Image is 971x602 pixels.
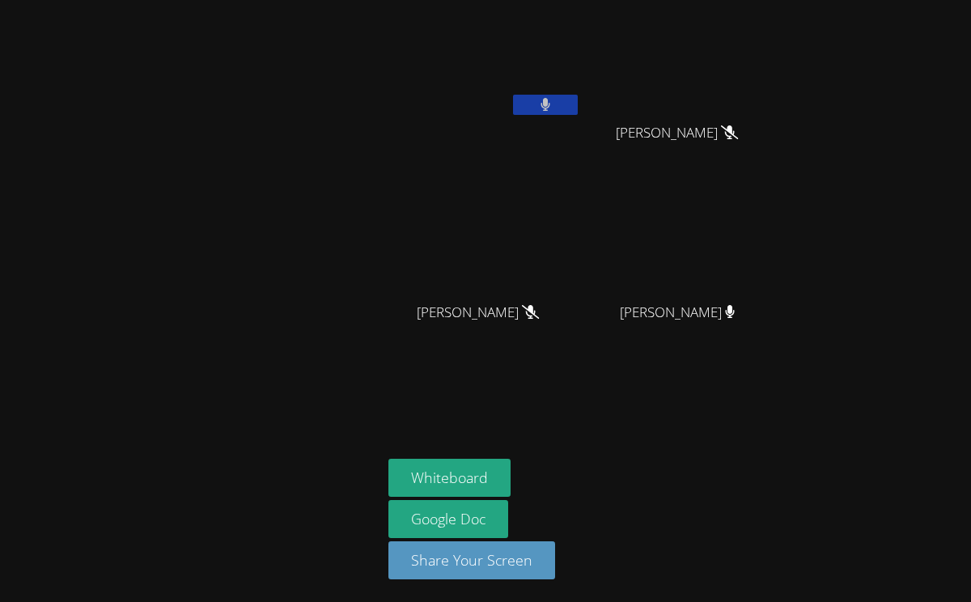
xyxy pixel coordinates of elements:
a: Google Doc [388,500,508,538]
button: Share Your Screen [388,541,555,579]
button: Whiteboard [388,459,511,497]
span: [PERSON_NAME] [616,121,738,145]
span: [PERSON_NAME] [417,301,539,324]
span: [PERSON_NAME] [620,301,736,324]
